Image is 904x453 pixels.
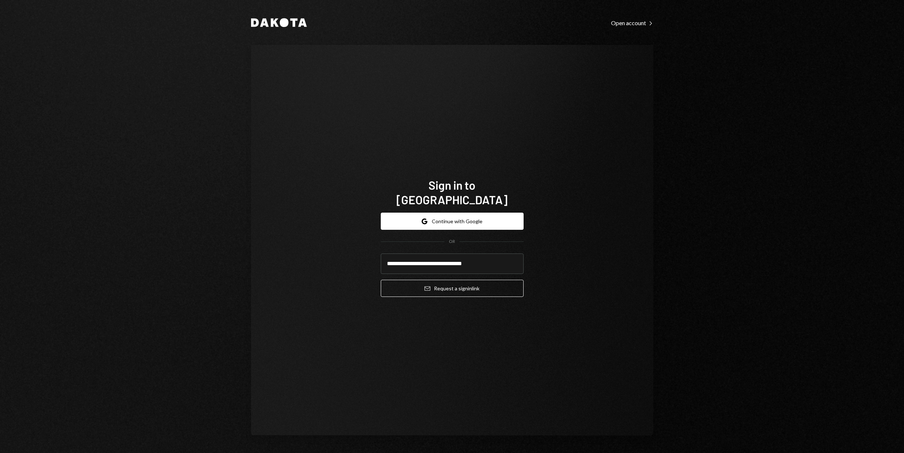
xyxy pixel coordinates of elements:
[381,213,524,230] button: Continue with Google
[381,178,524,207] h1: Sign in to [GEOGRAPHIC_DATA]
[381,280,524,297] button: Request a signinlink
[611,19,653,27] a: Open account
[449,239,455,245] div: OR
